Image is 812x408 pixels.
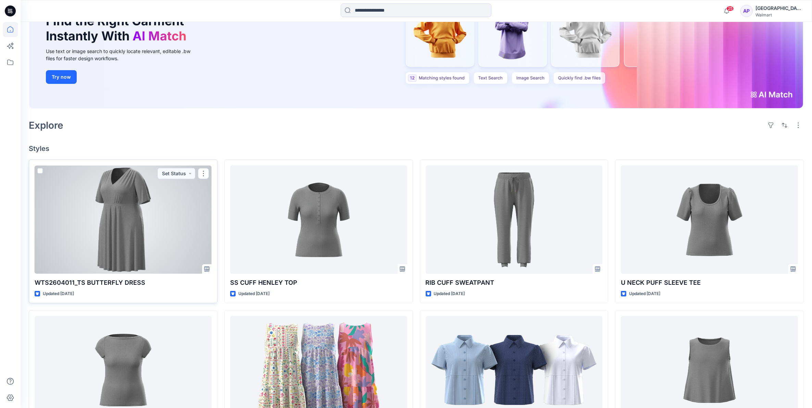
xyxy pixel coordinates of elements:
[755,12,803,17] div: Walmart
[230,165,407,274] a: SS CUFF HENLEY TOP
[29,120,63,131] h2: Explore
[629,290,660,297] p: Updated [DATE]
[726,6,734,11] span: 25
[740,5,753,17] div: AP
[43,290,74,297] p: Updated [DATE]
[35,165,212,274] a: WTS2604011_TS BUTTERFLY DRESS
[230,278,407,288] p: SS CUFF HENLEY TOP
[621,165,798,274] a: U NECK PUFF SLEEVE TEE
[46,14,190,43] h1: Find the Right Garment Instantly With
[238,290,270,297] p: Updated [DATE]
[434,290,465,297] p: Updated [DATE]
[426,278,603,288] p: RIB CUFF SWEATPANT
[35,278,212,288] p: WTS2604011_TS BUTTERFLY DRESS
[621,278,798,288] p: U NECK PUFF SLEEVE TEE
[133,28,186,43] span: AI Match
[46,48,200,62] div: Use text or image search to quickly locate relevant, editable .bw files for faster design workflows.
[29,144,804,153] h4: Styles
[46,70,77,84] button: Try now
[755,4,803,12] div: [GEOGRAPHIC_DATA]
[426,165,603,274] a: RIB CUFF SWEATPANT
